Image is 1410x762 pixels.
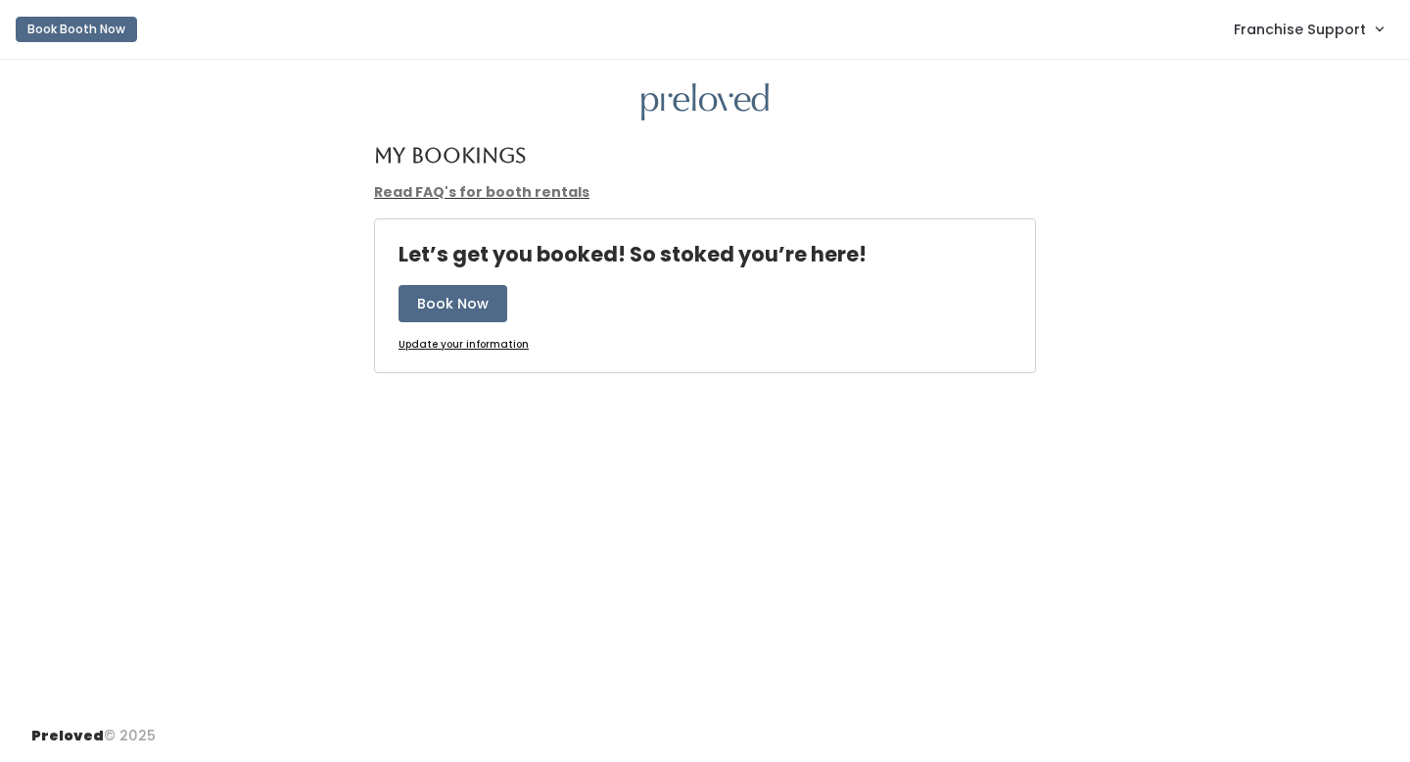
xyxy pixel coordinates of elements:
span: Franchise Support [1234,19,1366,40]
u: Update your information [399,337,529,352]
button: Book Now [399,285,507,322]
a: Update your information [399,338,529,353]
img: preloved logo [641,83,769,121]
button: Book Booth Now [16,17,137,42]
a: Book Booth Now [16,8,137,51]
a: Franchise Support [1214,8,1402,50]
span: Preloved [31,726,104,745]
a: Read FAQ's for booth rentals [374,182,589,202]
h4: My Bookings [374,144,526,167]
h4: Let’s get you booked! So stoked you’re here! [399,243,867,265]
div: © 2025 [31,710,156,746]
